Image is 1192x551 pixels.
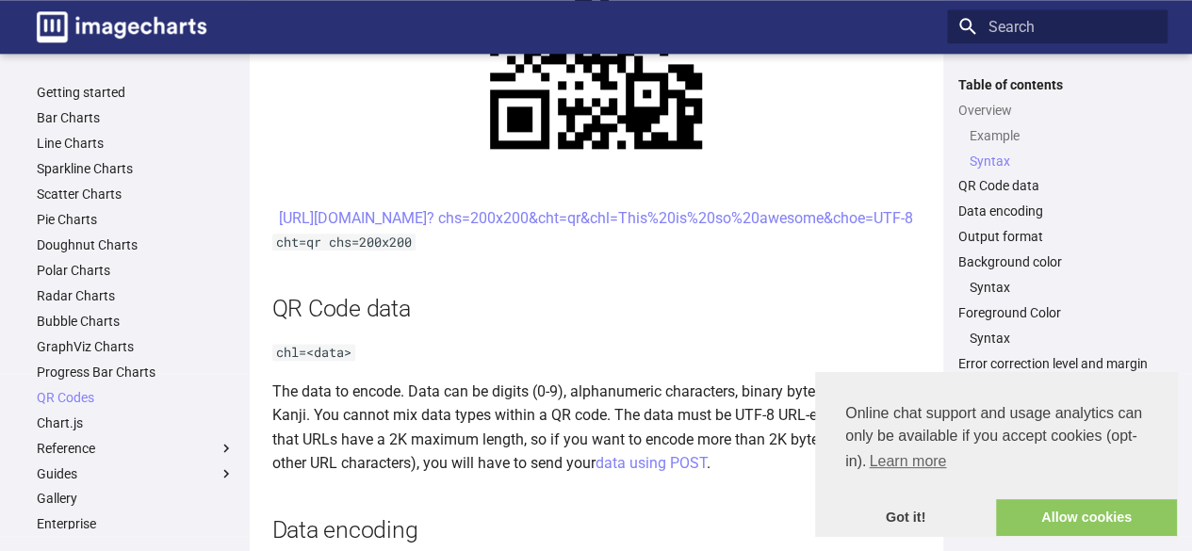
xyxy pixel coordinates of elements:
a: dismiss cookie message [815,499,996,537]
a: Image-Charts documentation [29,4,214,50]
a: Syntax [970,153,1156,170]
code: chl=<data> [272,344,355,361]
a: learn more about cookies [866,447,949,476]
a: Data encoding [958,203,1156,219]
a: Foreground Color [958,304,1156,321]
a: Sparkline Charts [37,160,235,177]
h2: Data encoding [272,513,921,546]
a: GraphViz Charts [37,338,235,355]
a: Radar Charts [37,287,235,304]
a: Line Charts [37,135,235,152]
a: Syntax [970,330,1156,347]
a: QR Code data [958,177,1156,194]
a: Example [970,127,1156,144]
p: The data to encode. Data can be digits (0-9), alphanumeric characters, binary bytes of data, or K... [272,380,921,476]
nav: Foreground Color [958,330,1156,347]
h2: QR Code data [272,292,921,325]
label: Table of contents [947,76,1168,93]
a: Doughnut Charts [37,236,235,253]
a: Background color [958,253,1156,270]
a: Overview [958,102,1156,119]
a: Polar Charts [37,262,235,279]
a: Progress Bar Charts [37,364,235,381]
nav: Background color [958,279,1156,296]
a: Gallery [37,490,235,507]
a: [URL][DOMAIN_NAME]? chs=200x200&cht=qr&chl=This%20is%20so%20awesome&choe=UTF-8 [279,209,913,227]
a: Bubble Charts [37,313,235,330]
a: Syntax [970,279,1156,296]
img: logo [37,11,206,42]
nav: Table of contents [947,76,1168,373]
a: Output format [958,228,1156,245]
a: Getting started [37,84,235,101]
a: Bar Charts [37,109,235,126]
code: cht=qr chs=200x200 [272,234,416,251]
div: cookieconsent [815,372,1177,536]
label: Reference [37,440,235,457]
a: Enterprise [37,515,235,532]
a: Pie Charts [37,211,235,228]
a: Chart.js [37,414,235,431]
label: Guides [37,465,235,482]
a: allow cookies [996,499,1177,537]
a: QR Codes [37,389,235,406]
span: Online chat support and usage analytics can only be available if you accept cookies (opt-in). [845,402,1147,476]
nav: Overview [958,127,1156,170]
a: data using POST [596,454,707,472]
a: Scatter Charts [37,186,235,203]
input: Search [947,9,1168,43]
a: Error correction level and margin [958,355,1156,372]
